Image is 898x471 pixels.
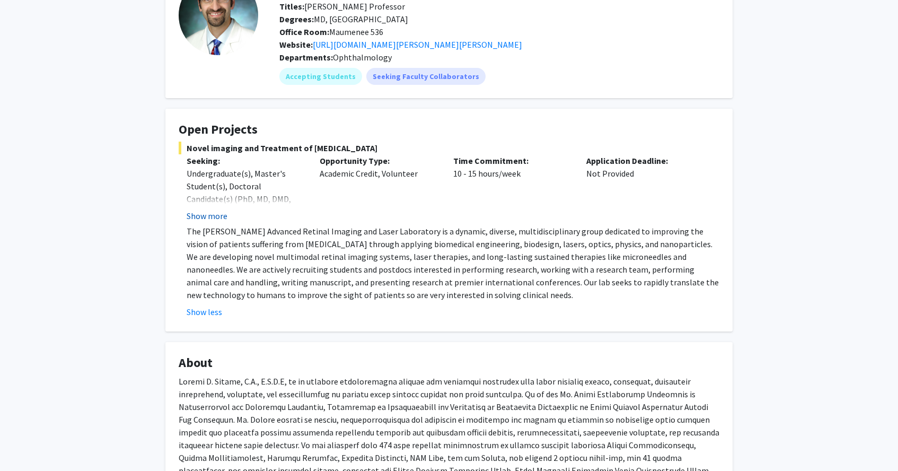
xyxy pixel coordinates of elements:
span: Ophthalmology [333,52,392,63]
span: MD, [GEOGRAPHIC_DATA] [279,14,408,24]
div: Academic Credit, Volunteer [312,154,445,222]
mat-chip: Accepting Students [279,68,362,85]
b: Website: [279,39,313,50]
button: Show less [187,306,222,318]
p: Seeking: [187,154,304,167]
p: Opportunity Type: [320,154,437,167]
mat-chip: Seeking Faculty Collaborators [366,68,486,85]
a: Opens in a new tab [313,39,522,50]
b: Office Room: [279,27,329,37]
iframe: Chat [8,423,45,463]
h4: Open Projects [179,122,719,137]
div: 10 - 15 hours/week [445,154,578,222]
div: Undergraduate(s), Master's Student(s), Doctoral Candidate(s) (PhD, MD, DMD, PharmD, etc.), Postdo... [187,167,304,256]
span: Novel imaging and Treatment of [MEDICAL_DATA] [179,142,719,154]
p: Application Deadline: [586,154,703,167]
b: Departments: [279,52,333,63]
button: Show more [187,210,227,222]
span: [PERSON_NAME] Professor [279,1,405,12]
div: Not Provided [578,154,711,222]
p: The [PERSON_NAME] Advanced Retinal Imaging and Laser Laboratory is a dynamic, diverse, multidisci... [187,225,719,301]
span: Maumenee 536 [279,27,383,37]
h4: About [179,355,719,371]
p: Time Commitment: [453,154,570,167]
b: Degrees: [279,14,314,24]
b: Titles: [279,1,304,12]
